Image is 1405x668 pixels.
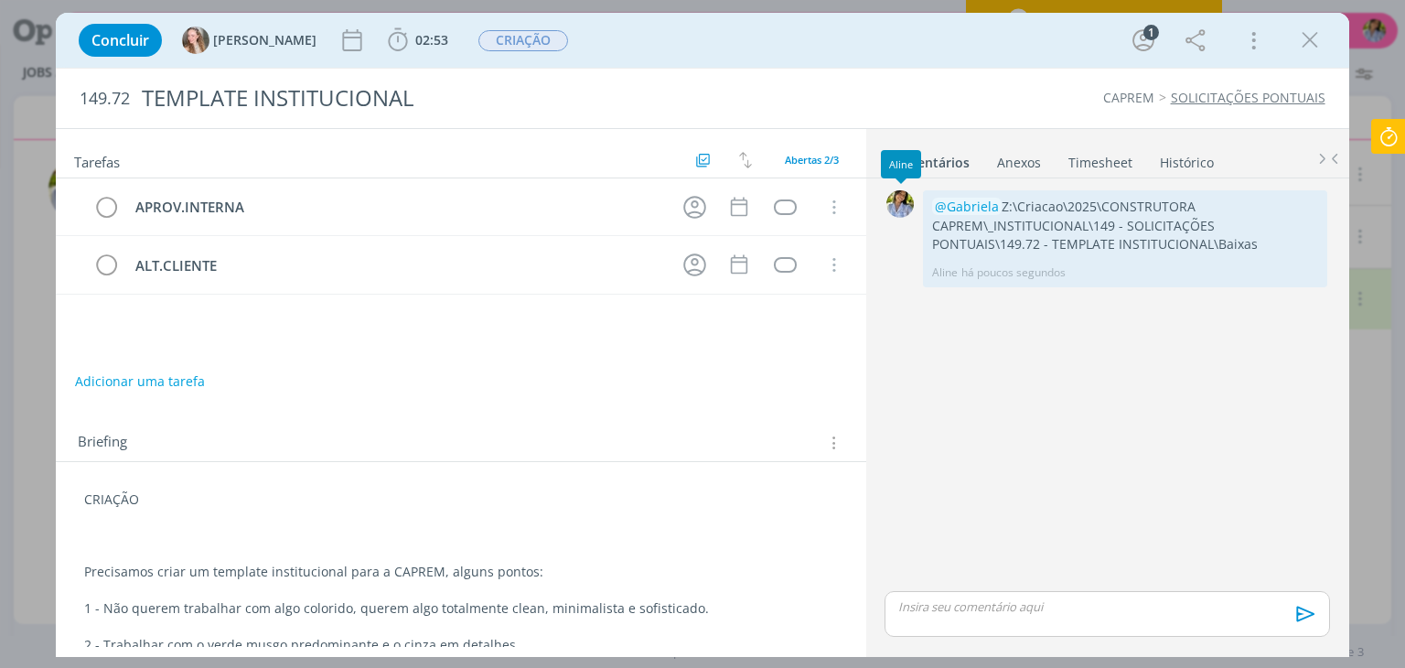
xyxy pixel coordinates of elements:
[56,13,1348,657] div: dialog
[785,153,839,167] span: Abertas 2/3
[1171,89,1325,106] a: SOLICITAÇÕES PONTUAIS
[213,34,316,47] span: [PERSON_NAME]
[477,29,569,52] button: CRIAÇÃO
[1103,89,1154,106] a: CAPREM
[1129,26,1158,55] button: 1
[932,264,958,281] p: Aline
[182,27,209,54] img: G
[1067,145,1133,172] a: Timesheet
[888,145,971,172] a: Comentários
[182,27,316,54] button: G[PERSON_NAME]
[961,264,1066,281] span: há poucos segundos
[1143,25,1159,40] div: 1
[80,89,130,109] span: 149.72
[739,152,752,168] img: arrow-down-up.svg
[84,599,837,618] p: 1 - Não querem trabalhar com algo colorido, querem algo totalmente clean, minimalista e sofisticado.
[134,76,799,121] div: TEMPLATE INSTITUCIONAL
[79,24,162,57] button: Concluir
[127,254,666,277] div: ALT.CLIENTE
[478,30,568,51] span: CRIAÇÃO
[415,31,448,48] span: 02:53
[84,563,837,581] p: Precisamos criar um template institucional para a CAPREM, alguns pontos:
[84,490,837,509] p: CRIAÇÃO
[1159,145,1215,172] a: Histórico
[383,26,453,55] button: 02:53
[932,198,1318,253] p: Z:\Criacao\2025\CONSTRUTORA CAPREM\_INSTITUCIONAL\149 - SOLICITAÇÕES PONTUAIS\149.72 - TEMPLATE I...
[74,365,206,398] button: Adicionar uma tarefa
[935,198,999,215] span: @Gabriela
[997,154,1041,172] div: Anexos
[78,431,127,455] span: Briefing
[889,158,913,170] div: Aline
[91,33,149,48] span: Concluir
[886,190,914,218] img: A
[84,636,837,654] p: 2 - Trabalhar com o verde musgo predominante e o cinza em detalhes
[74,149,120,171] span: Tarefas
[127,196,666,219] div: APROV.INTERNA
